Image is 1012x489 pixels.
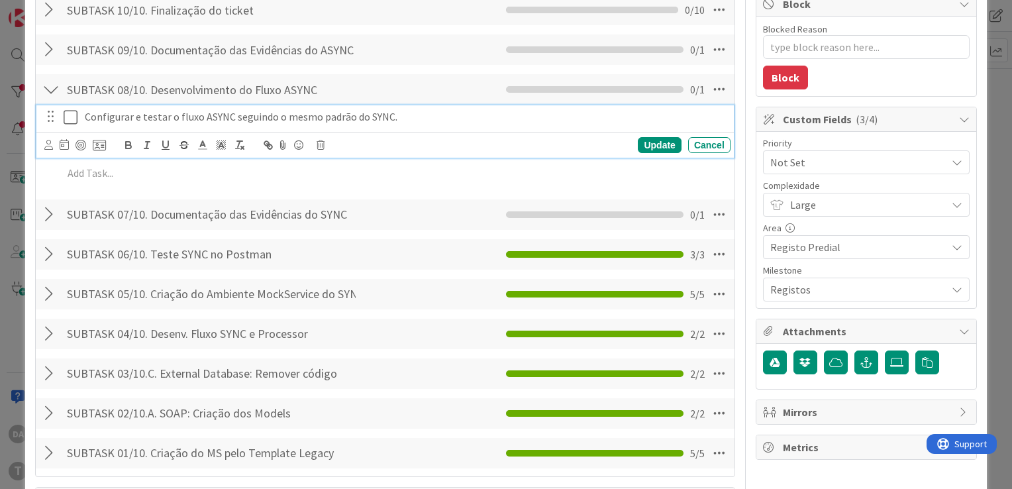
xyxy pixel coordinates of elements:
span: Mirrors [783,404,952,420]
input: Add Checklist... [62,203,360,227]
input: Add Checklist... [62,441,360,465]
span: 2 / 2 [690,326,705,342]
div: Priority [763,138,970,148]
input: Add Checklist... [62,78,360,101]
span: Registo Predial [770,238,940,256]
span: 3 / 3 [690,246,705,262]
label: Blocked Reason [763,23,827,35]
span: 0 / 1 [690,81,705,97]
span: 0 / 1 [690,207,705,223]
div: Cancel [688,137,731,153]
input: Add Checklist... [62,322,360,346]
button: Block [763,66,808,89]
input: Add Checklist... [62,243,360,266]
span: 2 / 2 [690,406,705,421]
span: ( 3/4 ) [856,113,878,126]
span: 5 / 5 [690,286,705,302]
span: Support [28,2,60,18]
input: Add Checklist... [62,282,360,306]
div: Complexidade [763,181,970,190]
div: Milestone [763,266,970,275]
span: Not Set [770,153,940,172]
input: Add Checklist... [62,402,360,425]
div: Area [763,223,970,233]
span: 2 / 2 [690,366,705,382]
span: 5 / 5 [690,445,705,461]
span: 0 / 10 [685,2,705,18]
input: Add Checklist... [62,362,360,386]
span: 0 / 1 [690,42,705,58]
span: Large [790,195,940,214]
div: Update [638,137,681,153]
span: Attachments [783,323,952,339]
p: Configurar e testar o fluxo ASYNC seguindo o mesmo padrão do SYNC. [85,109,725,125]
span: Metrics [783,439,952,455]
span: Custom Fields [783,111,952,127]
span: Registos [770,280,940,299]
input: Add Checklist... [62,38,360,62]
